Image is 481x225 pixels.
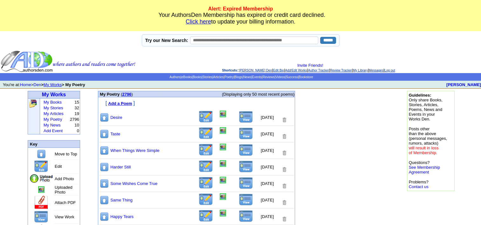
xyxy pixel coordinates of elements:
[409,146,439,155] font: will result in loss of Membership.
[44,123,60,127] a: My News
[169,75,180,79] a: Authors
[29,174,53,183] img: Add Photo
[208,6,273,11] strong: Alert: Expired Membership
[263,75,275,79] a: Reviews
[30,142,38,147] font: Key
[75,100,79,105] font: 15
[75,123,79,127] font: 10
[239,111,253,123] img: View this Title
[108,100,132,106] a: Add a Poem
[220,177,226,183] img: Add/Remove Photo
[20,82,31,87] a: Home
[44,82,62,87] a: My Works
[62,82,85,87] b: > My Poetry
[220,210,226,216] img: Add/Remove Photo
[55,215,74,219] font: View Work
[409,184,429,189] a: Contact us
[37,149,46,159] img: Move to top
[100,195,109,205] img: Move to top
[100,112,109,122] img: Move to top
[409,93,431,98] b: Guidelines:
[198,127,213,140] img: Edit this Title
[38,186,45,193] img: Add/Remove Photo
[220,144,226,150] img: Add/Remove Photo
[100,92,120,97] font: My Poetry
[44,111,64,116] a: My Articles
[100,146,109,155] img: Move to top
[110,214,134,219] a: Happy Tears
[252,75,262,79] a: Events
[198,111,213,123] img: Edit this Title
[239,160,253,173] img: View this Title
[285,69,307,72] a: Add/Edit Works
[29,99,37,108] img: Click to add, upload, edit and remove all your books, stories, articles and poems.
[281,133,287,140] img: Removes this Title
[273,69,284,72] a: Edit Bio
[261,181,274,186] font: [DATE]
[239,144,253,156] img: View this Title
[369,69,383,72] a: Messages
[44,100,62,105] a: My Books
[198,160,213,173] img: Edit this Title
[281,200,287,206] img: Removes this Title
[55,152,77,156] font: Move to Top
[213,75,223,79] a: Articles
[281,183,287,189] img: Removes this Title
[239,194,253,206] img: View this Title
[55,176,74,181] font: Add Photo
[220,193,226,200] img: Add/Remove Photo
[261,132,274,136] font: [DATE]
[281,167,287,173] img: Removes this Title
[181,75,192,79] a: eBooks
[297,63,323,68] a: Invite Friends!
[100,129,109,139] img: Move to top
[243,75,251,79] a: News
[409,126,447,155] font: Posts other than the above (personal messages, rumors, attacks)
[239,69,272,72] a: [PERSON_NAME] Den
[239,210,253,222] img: View this Title
[261,148,274,153] font: [DATE]
[409,180,429,189] font: Problems?
[42,92,66,97] a: My Works
[203,75,212,79] a: Stories
[198,210,213,222] img: Edit this Title
[55,200,76,205] font: Attach PDF
[281,216,287,222] img: Removes this Title
[44,117,62,122] a: My Poetry
[34,196,49,209] img: Add Attachment
[110,165,131,169] a: Harder Still
[34,211,48,223] img: View this Page
[34,160,49,173] img: Edit this Title
[409,165,440,174] a: See Membership Agreement
[286,75,298,79] a: Success
[100,179,109,188] img: Move to top
[198,177,213,189] img: Edit this Title
[299,75,313,79] a: Bookstore
[133,100,134,106] font: ]
[100,212,109,222] img: Move to top
[222,92,294,97] font: (Displaying only 50 most recent poems)
[145,38,188,43] label: Try our New Search:
[55,185,72,194] font: Uploaded Photo
[121,92,122,97] span: (
[224,75,234,79] a: Poetry
[33,82,41,87] a: Den
[239,127,253,140] img: View this Title
[186,18,211,25] a: Click here
[110,181,157,186] a: Some Wishes Come True
[353,69,368,72] a: My Library
[281,150,287,156] img: Removes this Title
[41,82,44,87] b: >
[198,193,213,206] img: Edit this Title
[220,127,226,134] img: Add/Remove Photo
[446,82,481,87] b: [PERSON_NAME]
[193,75,202,79] a: Books
[261,214,274,219] font: [DATE]
[106,100,107,106] font: [
[110,132,120,136] a: Taste
[44,128,63,133] a: Add Event
[330,69,352,72] a: Review Tracker
[239,177,253,189] img: View this Title
[261,165,274,169] font: [DATE]
[384,69,395,72] a: Log out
